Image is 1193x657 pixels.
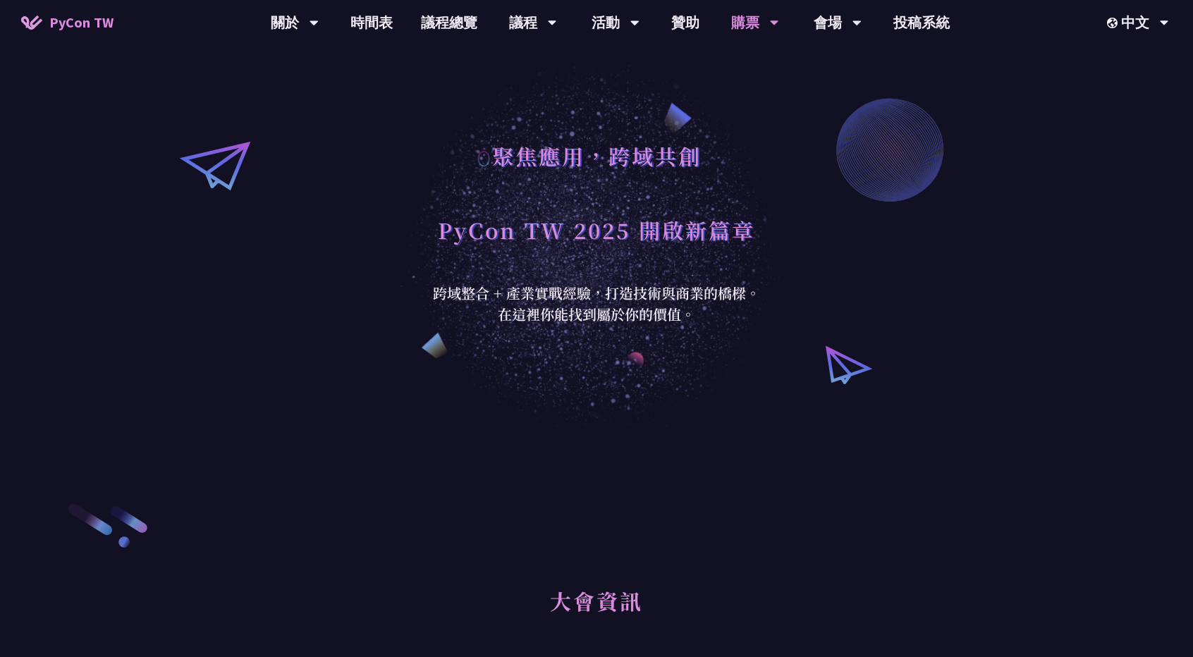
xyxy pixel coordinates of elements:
[438,209,755,251] h1: PyCon TW 2025 開啟新篇章
[7,5,128,40] a: PyCon TW
[492,135,702,177] h1: 聚焦應用，跨域共創
[49,12,114,33] span: PyCon TW
[424,283,769,325] div: 跨域整合 + 產業實戰經驗，打造技術與商業的橋樑。 在這裡你能找到屬於你的價值。
[228,572,965,650] h2: 大會資訊
[21,16,42,30] img: Home icon of PyCon TW 2025
[1107,18,1121,28] img: Locale Icon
